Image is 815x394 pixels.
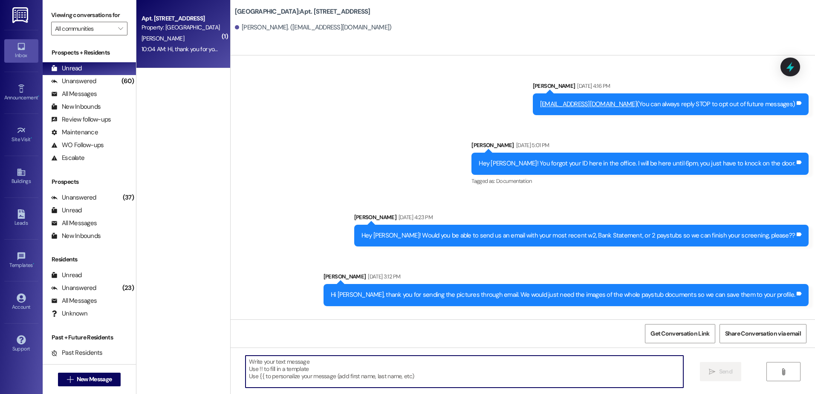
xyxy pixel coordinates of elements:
div: Property: [GEOGRAPHIC_DATA] [142,23,220,32]
div: (60) [119,75,136,88]
div: [PERSON_NAME] [471,141,809,153]
span: • [31,135,32,141]
div: Past Residents [51,348,103,357]
div: [PERSON_NAME] [354,213,809,225]
i:  [780,368,786,375]
div: [PERSON_NAME]. ([EMAIL_ADDRESS][DOMAIN_NAME]) [235,23,392,32]
div: Escalate [51,154,84,162]
div: Hey [PERSON_NAME]! You forgot your ID here in the office. I will be here until 6pm, you just have... [479,159,795,168]
button: Get Conversation Link [645,324,715,343]
span: [PERSON_NAME] [142,35,184,42]
div: Unread [51,64,82,73]
i:  [118,25,123,32]
div: All Messages [51,296,97,305]
i:  [709,368,715,375]
button: Share Conversation via email [720,324,806,343]
a: Site Visit • [4,123,38,146]
div: [PERSON_NAME] [533,81,809,93]
a: Support [4,333,38,356]
i:  [67,376,73,383]
div: Prospects [43,177,136,186]
div: Prospects + Residents [43,48,136,57]
input: All communities [55,22,114,35]
img: ResiDesk Logo [12,7,30,23]
div: Maintenance [51,128,98,137]
div: (You can always reply STOP to opt out of future messages) [540,100,795,109]
div: (23) [120,281,136,295]
span: Documentation [496,177,532,185]
div: [DATE] 4:23 PM [396,213,433,222]
div: Unread [51,271,82,280]
a: Leads [4,207,38,230]
div: Review follow-ups [51,115,111,124]
div: WO Follow-ups [51,141,104,150]
span: • [33,261,34,267]
a: Templates • [4,249,38,272]
a: Account [4,291,38,314]
div: [PERSON_NAME] [324,272,809,284]
div: Unanswered [51,284,96,293]
div: 10:04 AM: Hi, thank you for your message. Our team will get back to you soon. Our office hours ar... [142,45,622,53]
div: New Inbounds [51,232,101,240]
span: Get Conversation Link [650,329,709,338]
div: [DATE] 5:01 PM [514,141,549,150]
div: Unanswered [51,193,96,202]
div: [DATE] 4:16 PM [575,81,610,90]
a: [EMAIL_ADDRESS][DOMAIN_NAME] [540,100,637,108]
div: All Messages [51,90,97,98]
div: Tagged as: [471,175,809,187]
div: Apt. [STREET_ADDRESS] [142,14,220,23]
span: Send [719,367,732,376]
label: Viewing conversations for [51,9,127,22]
span: Share Conversation via email [725,329,801,338]
div: Hi [PERSON_NAME], thank you for sending the pictures through email. We would just need the images... [331,290,795,299]
button: Send [700,362,741,381]
span: • [38,93,39,99]
div: Past + Future Residents [43,333,136,342]
a: Buildings [4,165,38,188]
div: Hey [PERSON_NAME]! Would you be able to send us an email with your most recent w2, Bank Statement... [361,231,795,240]
button: New Message [58,373,121,386]
div: Unknown [51,309,87,318]
b: [GEOGRAPHIC_DATA]: Apt. [STREET_ADDRESS] [235,7,370,16]
div: Residents [43,255,136,264]
div: [DATE] 3:12 PM [366,272,400,281]
div: Unread [51,206,82,215]
div: Unanswered [51,77,96,86]
span: New Message [77,375,112,384]
div: All Messages [51,219,97,228]
a: Inbox [4,39,38,62]
div: (37) [121,191,136,204]
div: New Inbounds [51,102,101,111]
